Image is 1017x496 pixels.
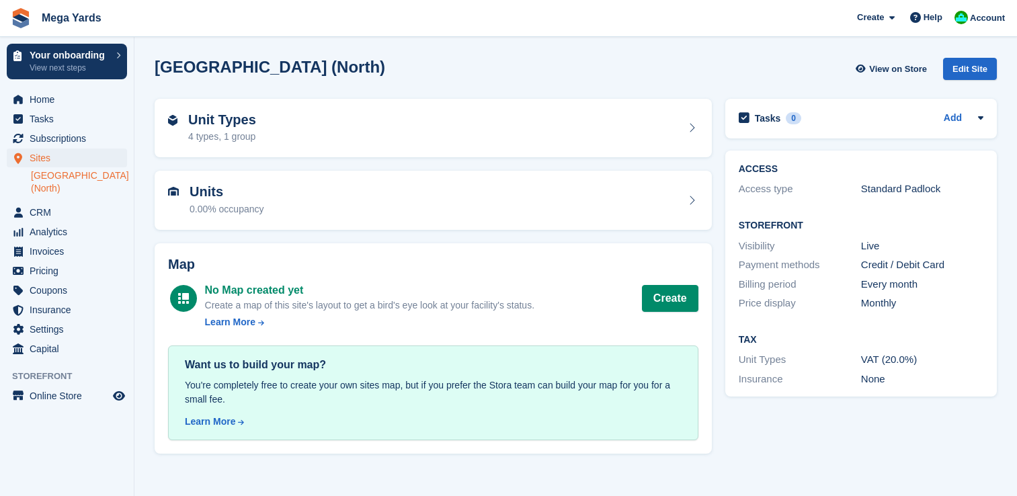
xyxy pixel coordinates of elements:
[190,202,264,216] div: 0.00% occupancy
[30,203,110,222] span: CRM
[970,11,1005,25] span: Account
[7,300,127,319] a: menu
[30,386,110,405] span: Online Store
[944,111,962,126] a: Add
[739,220,983,231] h2: Storefront
[205,282,534,298] div: No Map created yet
[7,129,127,148] a: menu
[739,372,861,387] div: Insurance
[7,203,127,222] a: menu
[954,11,968,24] img: Ben Ainscough
[30,300,110,319] span: Insurance
[739,352,861,368] div: Unit Types
[7,261,127,280] a: menu
[30,242,110,261] span: Invoices
[185,415,235,429] div: Learn More
[188,130,256,144] div: 4 types, 1 group
[739,277,861,292] div: Billing period
[7,281,127,300] a: menu
[30,90,110,109] span: Home
[190,184,264,200] h2: Units
[7,242,127,261] a: menu
[739,257,861,273] div: Payment methods
[857,11,884,24] span: Create
[943,58,997,80] div: Edit Site
[861,296,983,311] div: Monthly
[30,339,110,358] span: Capital
[7,222,127,241] a: menu
[7,110,127,128] a: menu
[30,129,110,148] span: Subscriptions
[786,112,801,124] div: 0
[12,370,134,383] span: Storefront
[30,261,110,280] span: Pricing
[205,315,255,329] div: Learn More
[642,285,698,312] button: Create
[30,281,110,300] span: Coupons
[854,58,932,80] a: View on Store
[31,169,127,195] a: [GEOGRAPHIC_DATA] (North)
[36,7,107,29] a: Mega Yards
[755,112,781,124] h2: Tasks
[861,257,983,273] div: Credit / Debit Card
[168,257,698,272] h2: Map
[7,339,127,358] a: menu
[869,63,927,76] span: View on Store
[739,335,983,345] h2: Tax
[7,386,127,405] a: menu
[739,164,983,175] h2: ACCESS
[155,99,712,158] a: Unit Types 4 types, 1 group
[924,11,942,24] span: Help
[155,58,385,76] h2: [GEOGRAPHIC_DATA] (North)
[11,8,31,28] img: stora-icon-8386f47178a22dfd0bd8f6a31ec36ba5ce8667c1dd55bd0f319d3a0aa187defe.svg
[168,115,177,126] img: unit-type-icn-2b2737a686de81e16bb02015468b77c625bbabd49415b5ef34ead5e3b44a266d.svg
[861,352,983,368] div: VAT (20.0%)
[861,277,983,292] div: Every month
[168,187,179,196] img: unit-icn-7be61d7bf1b0ce9d3e12c5938cc71ed9869f7b940bace4675aadf7bd6d80202e.svg
[205,298,534,313] div: Create a map of this site's layout to get a bird's eye look at your facility's status.
[205,315,534,329] a: Learn More
[30,110,110,128] span: Tasks
[739,181,861,197] div: Access type
[30,222,110,241] span: Analytics
[943,58,997,85] a: Edit Site
[7,320,127,339] a: menu
[188,112,256,128] h2: Unit Types
[861,372,983,387] div: None
[30,62,110,74] p: View next steps
[111,388,127,404] a: Preview store
[861,239,983,254] div: Live
[7,149,127,167] a: menu
[7,90,127,109] a: menu
[155,171,712,230] a: Units 0.00% occupancy
[739,239,861,254] div: Visibility
[7,44,127,79] a: Your onboarding View next steps
[30,149,110,167] span: Sites
[861,181,983,197] div: Standard Padlock
[30,50,110,60] p: Your onboarding
[185,415,682,429] a: Learn More
[739,296,861,311] div: Price display
[185,357,682,373] div: Want us to build your map?
[185,378,682,407] div: You're completely free to create your own sites map, but if you prefer the Stora team can build y...
[178,293,189,304] img: map-icn-white-8b231986280072e83805622d3debb4903e2986e43859118e7b4002611c8ef794.svg
[30,320,110,339] span: Settings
